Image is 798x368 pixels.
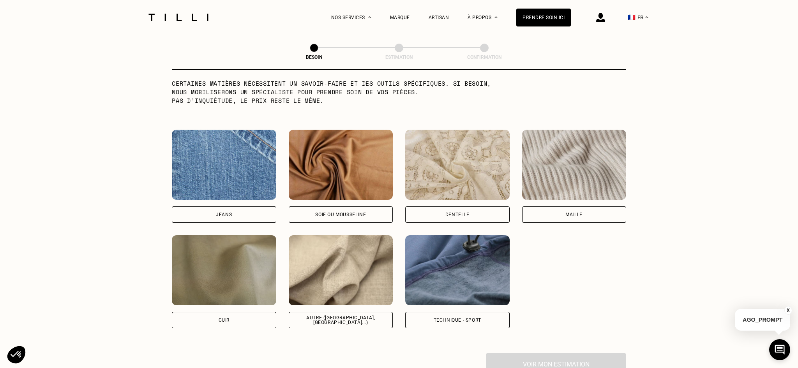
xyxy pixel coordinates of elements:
img: menu déroulant [645,16,648,18]
img: Tilli retouche vos vêtements en Technique - Sport [405,235,510,305]
img: Tilli retouche vos vêtements en Jeans [172,130,276,200]
div: Cuir [219,318,230,322]
p: Certaines matières nécessitent un savoir-faire et des outils spécifiques. Si besoin, nous mobilis... [172,79,507,105]
div: Maille [565,212,583,217]
span: 🇫🇷 [628,14,636,21]
div: Dentelle [445,212,470,217]
div: Besoin [275,55,353,60]
button: X [784,306,792,315]
img: Logo du service de couturière Tilli [146,14,211,21]
div: Autre ([GEOGRAPHIC_DATA], [GEOGRAPHIC_DATA]...) [295,315,387,325]
img: Tilli retouche vos vêtements en Soie ou mousseline [289,130,393,200]
a: Marque [390,15,410,20]
img: icône connexion [596,13,605,22]
img: Tilli retouche vos vêtements en Autre (coton, jersey...) [289,235,393,305]
div: Technique - Sport [434,318,481,322]
img: Tilli retouche vos vêtements en Cuir [172,235,276,305]
img: Tilli retouche vos vêtements en Maille [522,130,627,200]
div: Jeans [216,212,232,217]
img: Tilli retouche vos vêtements en Dentelle [405,130,510,200]
div: Estimation [360,55,438,60]
p: AGO_PROMPT [735,309,790,331]
img: Menu déroulant [368,16,371,18]
div: Soie ou mousseline [315,212,366,217]
div: Confirmation [445,55,523,60]
img: Menu déroulant à propos [494,16,498,18]
a: Prendre soin ici [516,9,571,26]
a: Artisan [429,15,449,20]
